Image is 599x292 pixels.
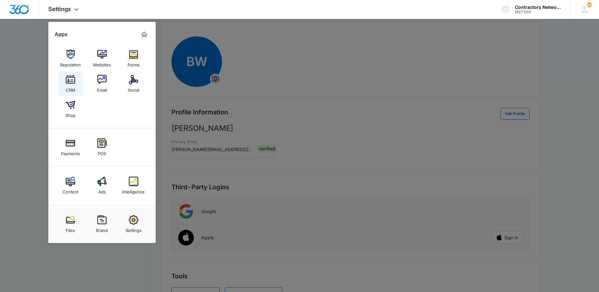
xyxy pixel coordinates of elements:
div: CRM [66,84,75,93]
a: POS [90,135,114,159]
div: notifications count [587,2,592,7]
a: Payments [58,135,82,159]
a: Intelligence [122,173,146,198]
a: Reputation [58,46,82,70]
a: Brand [90,212,114,236]
a: Forms [122,46,146,70]
div: Settings [126,225,141,233]
div: Websites [93,59,111,67]
h2: Apps [55,31,68,37]
div: Forms [128,59,140,67]
div: Reputation [60,59,81,67]
span: Settings [48,6,71,12]
div: Content [63,186,78,194]
div: Ads [98,186,106,194]
a: Websites [90,46,114,70]
div: Shop [65,110,75,118]
div: account name [515,5,561,10]
a: CRM [58,72,82,96]
div: Intelligence [122,186,145,194]
div: Payments [61,148,80,156]
a: Content [58,173,82,198]
div: Email [97,84,107,93]
a: Settings [122,212,146,236]
a: Ads [90,173,114,198]
a: Email [90,72,114,96]
div: Social [128,84,139,93]
a: Files [58,212,82,236]
div: account id [515,10,561,14]
div: Files [66,225,75,233]
a: Social [122,72,146,96]
div: POS [98,148,106,156]
a: Marketing 360® Dashboard [139,29,149,40]
a: Shop [58,97,82,121]
span: 83 [587,2,592,7]
div: Brand [96,225,108,233]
